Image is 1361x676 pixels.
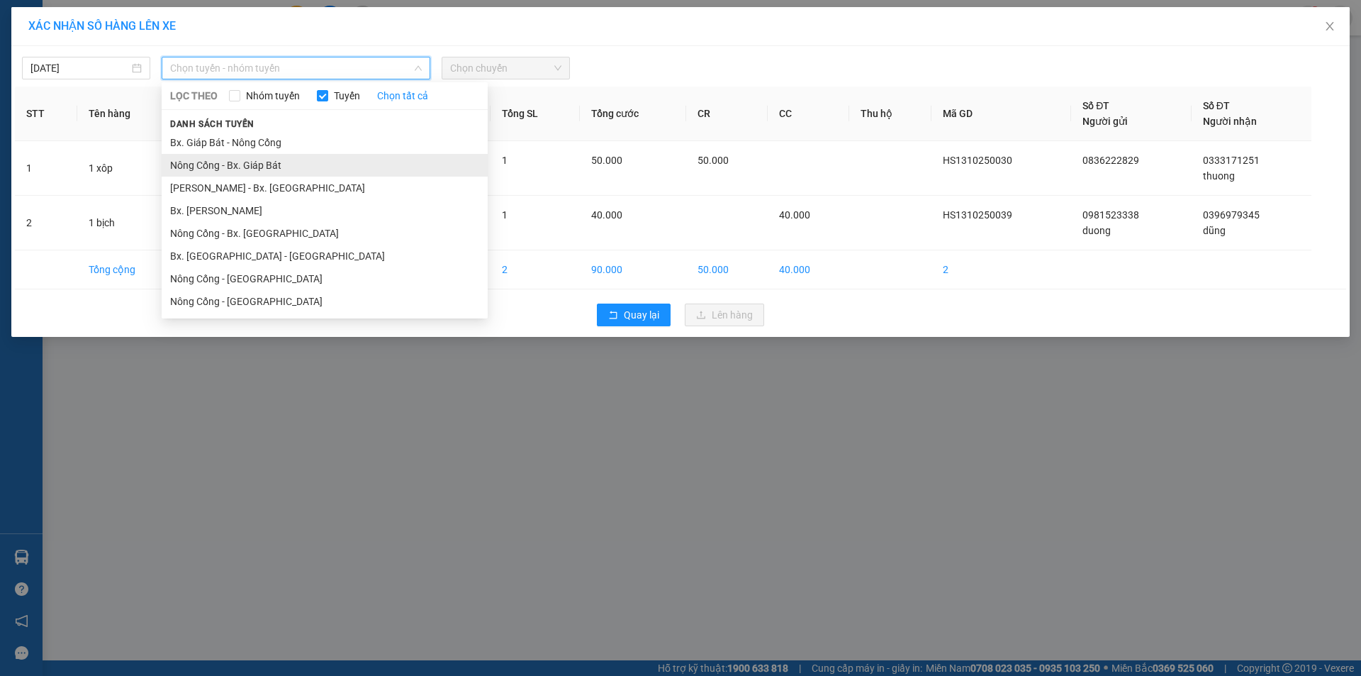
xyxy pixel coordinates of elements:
[597,304,671,326] button: rollbackQuay lại
[377,88,428,104] a: Chọn tất cả
[1082,209,1139,221] span: 0981523338
[685,304,764,326] button: uploadLên hàng
[162,290,488,313] li: Nông Cống - [GEOGRAPHIC_DATA]
[624,307,659,323] span: Quay lại
[931,250,1071,289] td: 2
[162,154,488,177] li: Nông Cống - Bx. Giáp Bát
[170,57,422,79] span: Chọn tuyến - nhóm tuyến
[28,19,176,33] span: XÁC NHẬN SỐ HÀNG LÊN XE
[849,87,932,141] th: Thu hộ
[30,60,129,76] input: 14/10/2025
[580,250,686,289] td: 90.000
[779,209,810,221] span: 40.000
[450,57,561,79] span: Chọn chuyến
[608,310,618,321] span: rollback
[686,250,768,289] td: 50.000
[1203,209,1260,221] span: 0396979345
[15,196,77,250] td: 2
[162,177,488,199] li: [PERSON_NAME] - Bx. [GEOGRAPHIC_DATA]
[502,209,508,221] span: 1
[1082,116,1128,127] span: Người gửi
[162,267,488,290] li: Nông Cống - [GEOGRAPHIC_DATA]
[591,209,622,221] span: 40.000
[1203,116,1257,127] span: Người nhận
[1324,21,1335,32] span: close
[491,250,580,289] td: 2
[162,131,488,154] li: Bx. Giáp Bát - Nông Cống
[491,87,580,141] th: Tổng SL
[1082,225,1111,236] span: duong
[15,141,77,196] td: 1
[1082,100,1109,111] span: Số ĐT
[162,222,488,245] li: Nông Cống - Bx. [GEOGRAPHIC_DATA]
[162,118,263,131] span: Danh sách tuyến
[1203,225,1226,236] span: dũng
[162,199,488,222] li: Bx. [PERSON_NAME]
[768,87,849,141] th: CC
[943,155,1012,166] span: HS1310250030
[931,87,1071,141] th: Mã GD
[77,196,182,250] td: 1 bịch
[15,87,77,141] th: STT
[768,250,849,289] td: 40.000
[414,64,422,72] span: down
[502,155,508,166] span: 1
[1203,170,1235,182] span: thuong
[170,88,218,104] span: LỌC THEO
[943,209,1012,221] span: HS1310250039
[698,155,729,166] span: 50.000
[1203,155,1260,166] span: 0333171251
[580,87,686,141] th: Tổng cước
[1082,155,1139,166] span: 0836222829
[591,155,622,166] span: 50.000
[328,88,366,104] span: Tuyến
[1203,100,1230,111] span: Số ĐT
[240,88,306,104] span: Nhóm tuyến
[77,250,182,289] td: Tổng cộng
[77,141,182,196] td: 1 xôp
[162,245,488,267] li: Bx. [GEOGRAPHIC_DATA] - [GEOGRAPHIC_DATA]
[686,87,768,141] th: CR
[1310,7,1350,47] button: Close
[77,87,182,141] th: Tên hàng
